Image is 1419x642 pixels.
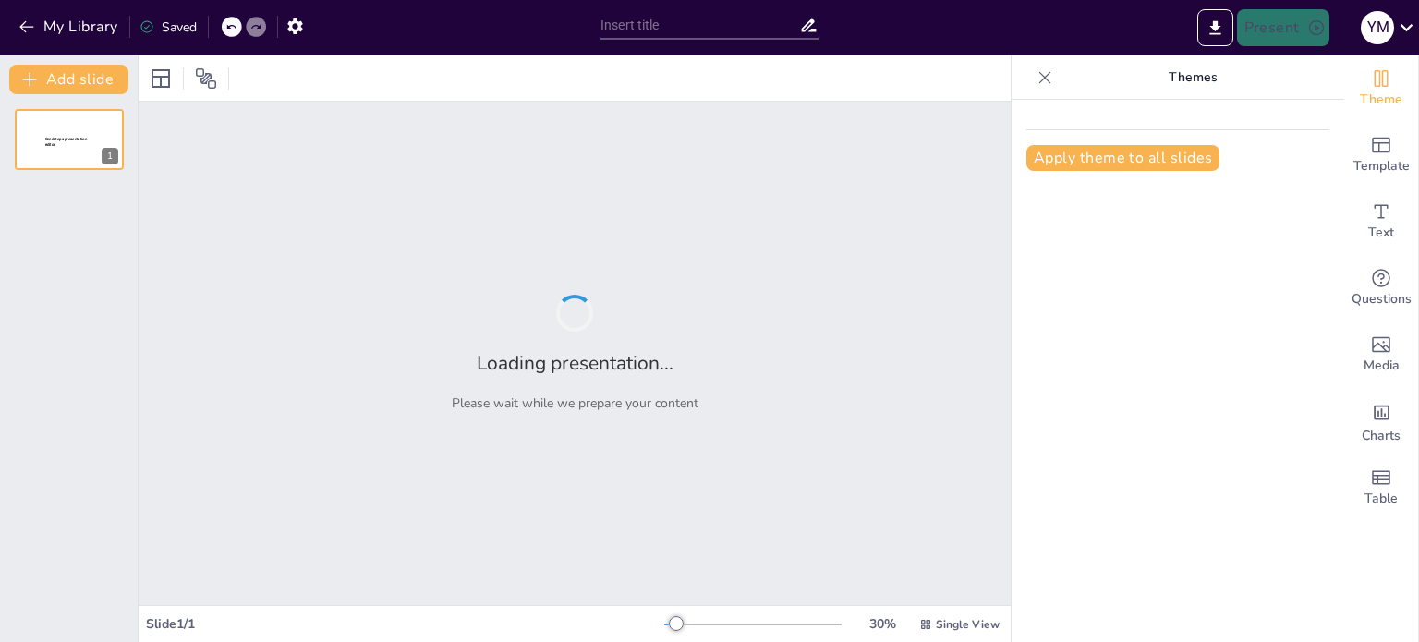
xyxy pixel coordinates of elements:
[1362,426,1401,446] span: Charts
[477,350,673,376] h2: Loading presentation...
[146,64,176,93] div: Layout
[860,615,904,633] div: 30 %
[1368,223,1394,243] span: Text
[1344,55,1418,122] div: Change the overall theme
[1364,356,1400,376] span: Media
[1353,156,1410,176] span: Template
[600,12,799,39] input: Insert title
[1197,9,1233,46] button: Export to PowerPoint
[1364,489,1398,509] span: Table
[15,109,124,170] div: Sendsteps presentation editor1
[1344,321,1418,388] div: Add images, graphics, shapes or video
[1344,255,1418,321] div: Get real-time input from your audience
[9,65,128,94] button: Add slide
[1026,145,1219,171] button: Apply theme to all slides
[452,394,698,412] p: Please wait while we prepare your content
[1060,55,1326,100] p: Themes
[1360,90,1402,110] span: Theme
[1361,9,1394,46] button: Y M
[102,148,118,164] div: 1
[1352,289,1412,309] span: Questions
[1344,388,1418,454] div: Add charts and graphs
[1344,122,1418,188] div: Add ready made slides
[1361,11,1394,44] div: Y M
[45,137,87,147] span: Sendsteps presentation editor
[1344,454,1418,521] div: Add a table
[139,18,197,36] div: Saved
[14,12,126,42] button: My Library
[146,615,664,633] div: Slide 1 / 1
[936,617,1000,632] span: Single View
[1237,9,1329,46] button: Present
[195,67,217,90] span: Position
[1344,188,1418,255] div: Add text boxes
